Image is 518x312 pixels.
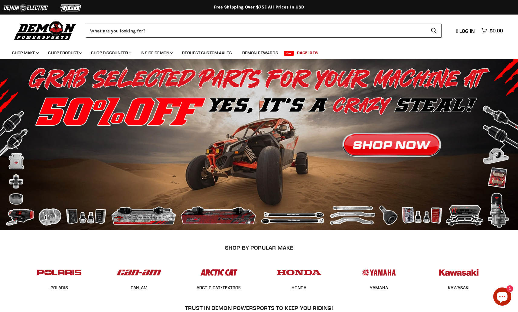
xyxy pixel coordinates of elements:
[292,285,307,291] span: HONDA
[50,285,68,290] a: POLARIS
[490,28,503,34] span: $0.00
[459,28,475,34] span: Log in
[195,263,243,282] img: POPULAR_MAKE_logo_3_027535af-6171-4c5e-a9bc-f0eccd05c5d6.jpg
[292,285,307,290] a: HONDA
[116,263,163,282] img: POPULAR_MAKE_logo_1_adc20308-ab24-48c4-9fac-e3c1a623d575.jpg
[86,47,135,59] a: Shop Discounted
[86,24,426,38] input: Search
[50,285,68,291] span: POLARIS
[31,305,487,311] h2: Trust In Demon Powersports To Keep You Riding!
[454,28,478,34] a: Log in
[131,285,148,291] span: CAN-AM
[248,221,250,224] li: Page dot 1
[136,47,176,59] a: Inside Demon
[448,285,470,291] span: KAWASAKI
[448,285,470,290] a: KAWASAKI
[292,47,322,59] a: Race Kits
[12,20,78,41] img: Demon Powersports
[478,26,506,35] a: $0.00
[370,285,388,291] span: YAMAHA
[370,285,388,290] a: YAMAHA
[48,2,94,14] img: TGB Logo 2
[197,285,242,290] a: ARCTIC CAT/TEXTRON
[255,221,257,224] li: Page dot 2
[268,221,270,224] li: Page dot 4
[44,47,85,59] a: Shop Product
[8,44,501,59] ul: Main menu
[275,263,323,282] img: POPULAR_MAKE_logo_4_4923a504-4bac-4306-a1be-165a52280178.jpg
[284,51,294,56] span: New!
[24,244,494,251] h2: SHOP BY POPULAR MAKE
[8,47,42,59] a: Shop Make
[178,47,236,59] a: Request Custom Axles
[491,287,513,307] inbox-online-store-chat: Shopify online store chat
[17,5,501,10] div: Free Shipping Over $75 | All Prices In USD
[131,285,148,290] a: CAN-AM
[261,221,263,224] li: Page dot 3
[435,263,482,282] img: POPULAR_MAKE_logo_6_76e8c46f-2d1e-4ecc-b320-194822857d41.jpg
[426,24,442,38] button: Search
[11,139,23,151] button: Previous
[355,263,402,282] img: POPULAR_MAKE_logo_5_20258e7f-293c-4aac-afa8-159eaa299126.jpg
[495,139,507,151] button: Next
[197,285,242,291] span: ARCTIC CAT/TEXTRON
[3,2,48,14] img: Demon Electric Logo 2
[36,263,83,282] img: POPULAR_MAKE_logo_2_dba48cf1-af45-46d4-8f73-953a0f002620.jpg
[238,47,283,59] a: Demon Rewards
[86,24,442,38] form: Product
